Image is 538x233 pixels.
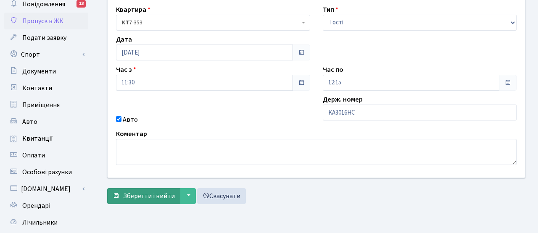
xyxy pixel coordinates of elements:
[4,181,88,197] a: [DOMAIN_NAME]
[123,115,138,125] label: Авто
[22,117,37,126] span: Авто
[4,147,88,164] a: Оплати
[116,5,150,15] label: Квартира
[197,188,246,204] a: Скасувати
[4,63,88,80] a: Документи
[4,13,88,29] a: Пропуск в ЖК
[22,168,72,177] span: Особові рахунки
[4,80,88,97] a: Контакти
[121,18,300,27] span: <b>КТ</b>&nbsp;&nbsp;&nbsp;&nbsp;7-353
[121,18,129,27] b: КТ
[22,33,66,42] span: Подати заявку
[107,188,180,204] button: Зберегти і вийти
[4,197,88,214] a: Орендарі
[116,15,310,31] span: <b>КТ</b>&nbsp;&nbsp;&nbsp;&nbsp;7-353
[4,164,88,181] a: Особові рахунки
[4,214,88,231] a: Лічильники
[323,5,338,15] label: Тип
[22,218,58,227] span: Лічильники
[4,29,88,46] a: Подати заявку
[4,113,88,130] a: Авто
[323,94,363,105] label: Держ. номер
[116,34,132,45] label: Дата
[22,201,50,210] span: Орендарі
[22,151,45,160] span: Оплати
[22,100,60,110] span: Приміщення
[22,67,56,76] span: Документи
[4,46,88,63] a: Спорт
[22,16,63,26] span: Пропуск в ЖК
[323,65,343,75] label: Час по
[123,191,175,201] span: Зберегти і вийти
[4,130,88,147] a: Квитанції
[116,129,147,139] label: Коментар
[4,97,88,113] a: Приміщення
[22,134,53,143] span: Квитанції
[22,84,52,93] span: Контакти
[116,65,136,75] label: Час з
[323,105,517,120] input: AA0001AA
